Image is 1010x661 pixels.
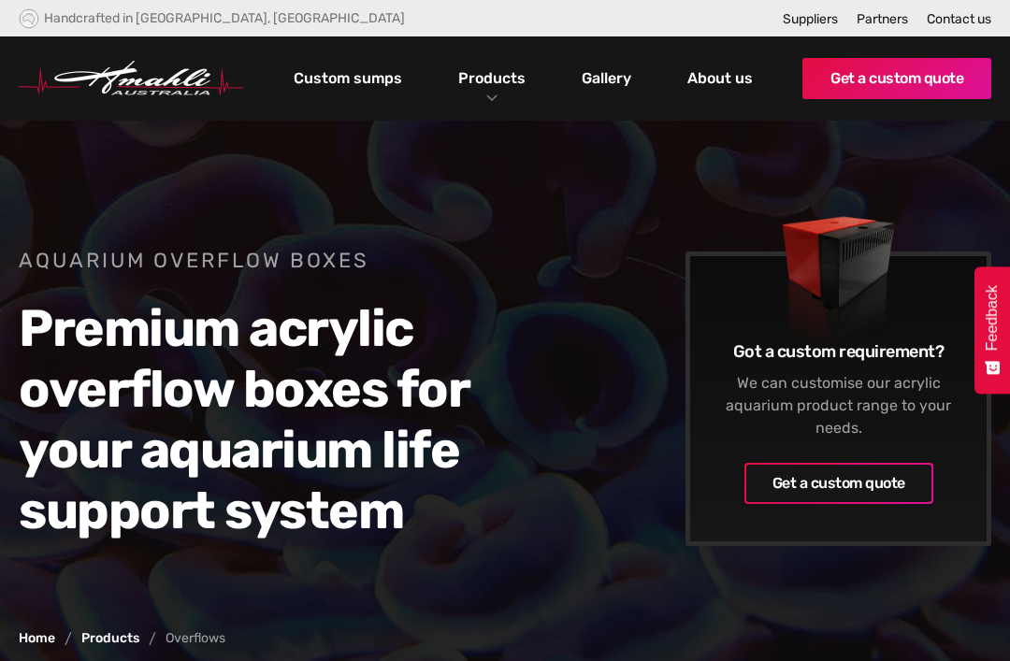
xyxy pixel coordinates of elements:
div: Products [444,36,540,121]
h1: Aquarium Overflow Boxes [19,247,574,275]
a: Suppliers [783,11,838,27]
div: Handcrafted in [GEOGRAPHIC_DATA], [GEOGRAPHIC_DATA] [44,10,405,26]
h6: Got a custom requirement? [718,340,959,363]
h2: Premium acrylic overflow boxes for your aquarium life support system [19,298,574,541]
a: About us [683,63,757,94]
a: Partners [857,11,908,27]
img: Overflows [718,163,959,378]
a: Home [19,632,55,645]
a: Products [81,632,139,645]
div: Overflows [166,632,225,645]
div: Get a custom quote [772,472,905,495]
span: Feedback [984,285,1001,351]
a: Get a custom quote [802,58,991,99]
a: Products [454,65,530,92]
a: home [19,61,243,96]
img: Hmahli Australia Logo [19,61,243,96]
button: Feedback - Show survey [974,266,1010,394]
a: Custom sumps [289,63,407,94]
a: Get a custom quote [744,463,933,504]
div: We can customise our acrylic aquarium product range to your needs. [718,372,959,439]
a: Gallery [577,63,636,94]
a: Contact us [927,11,991,27]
